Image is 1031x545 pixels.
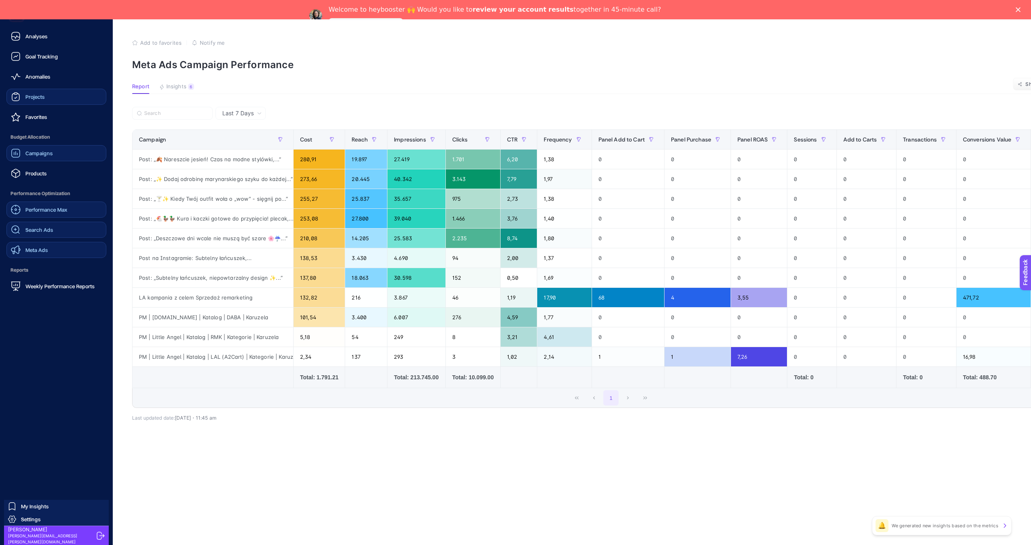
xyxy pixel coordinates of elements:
[345,268,387,287] div: 18.063
[188,83,194,90] div: 6
[537,150,591,169] div: 1,38
[25,206,67,213] span: Performance Max
[446,327,500,347] div: 8
[896,229,956,248] div: 0
[452,136,468,143] span: Clicks
[787,169,836,189] div: 0
[665,308,731,327] div: 0
[294,248,345,268] div: 138,53
[387,229,445,248] div: 25.583
[598,136,645,143] span: Panel Add to Cart
[446,150,500,169] div: 1.701
[294,150,345,169] div: 280,91
[294,229,345,248] div: 210,08
[387,308,445,327] div: 6.007
[294,308,345,327] div: 101,54
[387,209,445,228] div: 39.040
[446,347,500,366] div: 3
[446,169,500,189] div: 3.143
[309,9,322,22] img: Profile image for Neslihan
[787,327,836,347] div: 0
[501,229,537,248] div: 8,74
[501,268,537,287] div: 0,50
[671,136,711,143] span: Panel Purchase
[6,262,106,278] span: Reports
[665,268,731,287] div: 0
[837,229,896,248] div: 0
[294,268,345,287] div: 137,80
[787,229,836,248] div: 0
[837,248,896,268] div: 0
[896,209,956,228] div: 0
[345,248,387,268] div: 3.430
[25,94,45,100] span: Projects
[665,288,731,307] div: 4
[592,169,664,189] div: 0
[787,150,836,169] div: 0
[4,500,109,513] a: My Insights
[592,288,664,307] div: 68
[387,150,445,169] div: 27.419
[956,150,1031,169] div: 0
[446,189,500,208] div: 975
[200,40,225,46] span: Notify me
[25,73,50,80] span: Anomalies
[501,308,537,327] div: 4,59
[1016,7,1024,12] div: Close
[345,308,387,327] div: 3.400
[896,327,956,347] div: 0
[345,347,387,366] div: 137
[387,268,445,287] div: 30.598
[6,89,106,105] a: Projects
[903,373,950,381] div: Total: 0
[345,288,387,307] div: 216
[592,308,664,327] div: 0
[603,390,619,406] button: 1
[25,53,58,60] span: Goal Tracking
[592,347,664,366] div: 1
[537,268,591,287] div: 1,69
[537,229,591,248] div: 1,80
[956,189,1031,208] div: 0
[345,150,387,169] div: 19.897
[665,169,731,189] div: 0
[300,373,338,381] div: Total: 1.791.21
[956,268,1031,287] div: 0
[25,247,48,253] span: Meta Ads
[731,347,787,366] div: 7,26
[787,308,836,327] div: 0
[294,288,345,307] div: 132,82
[132,308,293,327] div: PM | [DOMAIN_NAME] | Katalog | DABA | Karuzela
[144,110,208,116] input: Search
[537,288,591,307] div: 17,90
[6,109,106,125] a: Favorites
[843,136,877,143] span: Add to Carts
[387,347,445,366] div: 293
[896,189,956,208] div: 0
[132,415,175,421] span: Last updated date:
[665,150,731,169] div: 0
[6,278,106,294] a: Weekly Performance Reports
[446,209,500,228] div: 1.466
[21,503,49,510] span: My Insights
[896,288,956,307] div: 0
[166,83,186,90] span: Insights
[665,327,731,347] div: 0
[956,308,1031,327] div: 0
[132,229,293,248] div: Post: „Deszczowe dni wcale nie muszą być szare 🌸☔...”
[446,268,500,287] div: 152
[132,83,149,90] span: Report
[21,516,41,522] span: Settings
[345,169,387,189] div: 20.445
[592,229,664,248] div: 0
[787,209,836,228] div: 0
[837,209,896,228] div: 0
[896,268,956,287] div: 0
[956,347,1031,366] div: 16,98
[731,229,787,248] div: 0
[592,327,664,347] div: 0
[446,288,500,307] div: 46
[731,308,787,327] div: 0
[665,189,731,208] div: 0
[387,169,445,189] div: 40.342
